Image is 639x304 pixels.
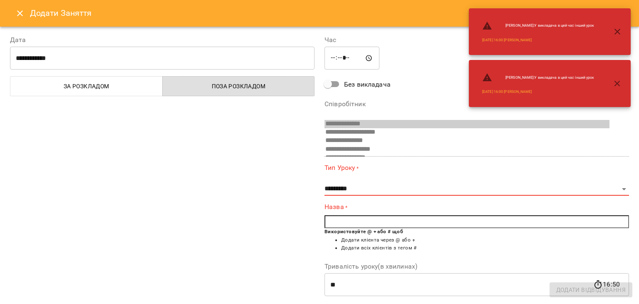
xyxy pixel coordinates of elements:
[10,76,163,96] button: За розкладом
[324,263,629,270] label: Тривалість уроку(в хвилинах)
[30,7,629,20] h6: Додати Заняття
[324,163,629,173] label: Тип Уроку
[15,81,158,91] span: За розкладом
[162,76,315,96] button: Поза розкладом
[10,3,30,23] button: Close
[344,80,391,90] span: Без викладача
[476,17,601,34] li: [PERSON_NAME] : У викладача в цей час інший урок
[324,37,629,43] label: Час
[10,37,315,43] label: Дата
[324,101,629,107] label: Співробітник
[168,81,310,91] span: Поза розкладом
[324,229,403,234] b: Використовуйте @ + або # щоб
[341,244,629,252] li: Додати всіх клієнтів з тегом #
[482,37,532,43] a: [DATE] 16:00 [PERSON_NAME]
[476,69,601,86] li: [PERSON_NAME] : У викладача в цей час інший урок
[482,89,532,95] a: [DATE] 16:00 [PERSON_NAME]
[324,202,629,212] label: Назва
[341,236,629,244] li: Додати клієнта через @ або +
